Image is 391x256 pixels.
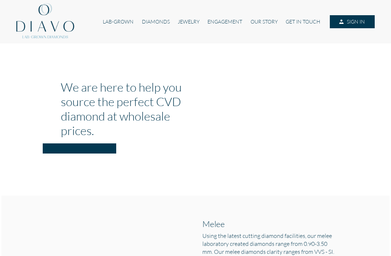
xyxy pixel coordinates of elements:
h1: We are here to help you source the perfect CVD diamond at wholesale prices. [61,80,190,138]
a: JEWELRY [174,15,203,28]
a: DIAMONDS [138,15,174,28]
a: LAB-GROWN [99,15,138,28]
a: ENGAGEMENT [203,15,246,28]
a: SIGN IN [330,15,375,28]
h2: Melee [202,219,335,229]
a: OUR STORY [247,15,282,28]
a: GET IN TOUCH [282,15,324,28]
